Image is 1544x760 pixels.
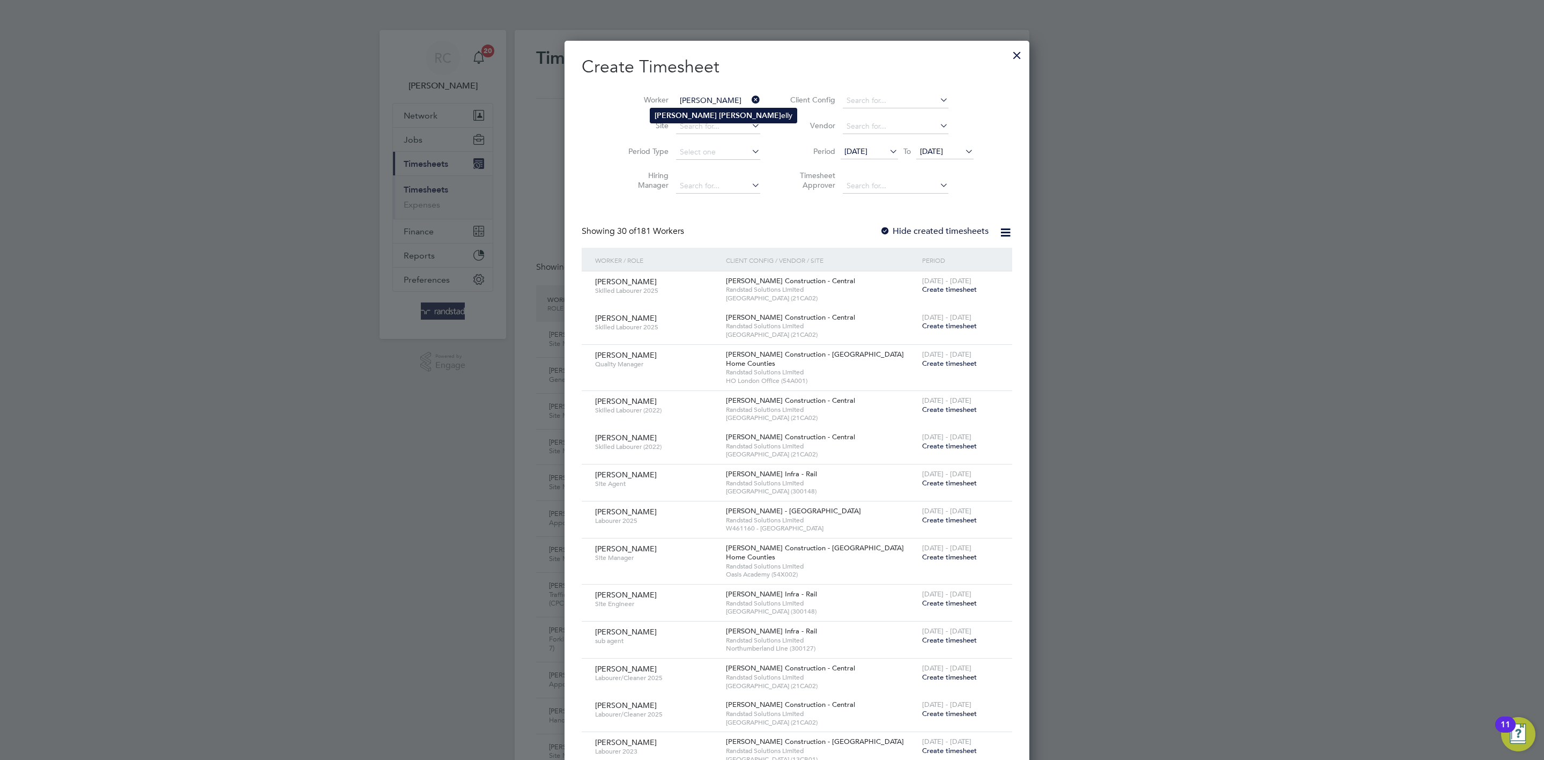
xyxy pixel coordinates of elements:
input: Search for... [676,93,760,108]
span: Randstad Solutions Limited [726,562,917,571]
span: [DATE] - [DATE] [922,737,971,746]
span: Randstad Solutions Limited [726,747,917,755]
span: To [900,144,914,158]
span: Create timesheet [922,709,977,718]
span: [DATE] - [DATE] [922,396,971,405]
span: [PERSON_NAME] Construction - Central [726,276,855,285]
span: [PERSON_NAME] [595,664,657,674]
span: [DATE] - [DATE] [922,626,971,636]
span: Randstad Solutions Limited [726,442,917,451]
span: 181 Workers [617,226,684,237]
span: Create timesheet [922,636,977,645]
b: [PERSON_NAME] [719,111,781,120]
span: Create timesheet [922,405,977,414]
input: Search for... [843,119,948,134]
span: [DATE] - [DATE] [922,663,971,673]
span: [DATE] - [DATE] [922,543,971,552]
div: Showing [582,226,686,237]
div: Period [919,248,1001,272]
span: [DATE] - [DATE] [922,700,971,709]
input: Select one [676,145,760,160]
div: Worker / Role [592,248,723,272]
span: Create timesheet [922,673,977,682]
span: HO London Office (54A001) [726,377,917,385]
span: [DATE] [844,146,867,156]
span: Labourer/Cleaner 2025 [595,674,718,682]
span: [PERSON_NAME] [595,350,657,360]
span: [PERSON_NAME] [595,470,657,479]
span: [PERSON_NAME] Infra - Rail [726,589,817,599]
input: Search for... [843,93,948,108]
label: Period [787,146,835,156]
span: [DATE] - [DATE] [922,350,971,359]
span: [PERSON_NAME] Construction - [GEOGRAPHIC_DATA] Home Counties [726,543,904,562]
span: sub agent [595,637,718,645]
span: W461160 - [GEOGRAPHIC_DATA] [726,524,917,533]
span: Create timesheet [922,441,977,451]
span: [PERSON_NAME] Construction - Central [726,396,855,405]
span: Create timesheet [922,515,977,525]
span: [GEOGRAPHIC_DATA] (21CA02) [726,414,917,422]
span: [PERSON_NAME] [595,737,657,747]
span: Create timesheet [922,552,977,562]
span: Randstad Solutions Limited [726,599,917,608]
div: Client Config / Vendor / Site [723,248,919,272]
span: Site Engineer [595,600,718,608]
span: [DATE] - [DATE] [922,313,971,322]
span: Skilled Labourer 2025 [595,323,718,331]
span: Labourer 2023 [595,747,718,756]
span: Labourer/Cleaner 2025 [595,710,718,719]
span: Create timesheet [922,478,977,488]
span: [PERSON_NAME] [595,433,657,442]
span: Randstad Solutions Limited [726,285,917,294]
label: Worker [620,95,669,105]
span: [GEOGRAPHIC_DATA] (21CA02) [726,718,917,727]
span: Randstad Solutions Limited [726,479,917,488]
span: [GEOGRAPHIC_DATA] (300148) [726,487,917,496]
span: [PERSON_NAME] Construction - [GEOGRAPHIC_DATA] [726,737,904,746]
span: [PERSON_NAME] [595,700,657,710]
label: Timesheet Approver [787,171,835,190]
span: [DATE] - [DATE] [922,469,971,478]
span: Skilled Labourer (2022) [595,442,718,451]
span: [PERSON_NAME] Construction - Central [726,432,855,441]
label: Hide created timesheets [880,226,989,237]
span: [PERSON_NAME] Construction - Central [726,663,855,673]
span: [PERSON_NAME] Construction - [GEOGRAPHIC_DATA] Home Counties [726,350,904,368]
span: Oasis Academy (54X002) [726,570,917,579]
span: Randstad Solutions Limited [726,516,917,525]
span: Site Agent [595,479,718,488]
span: [PERSON_NAME] Infra - Rail [726,469,817,478]
label: Hiring Manager [620,171,669,190]
span: [PERSON_NAME] [595,396,657,406]
span: [GEOGRAPHIC_DATA] (21CA02) [726,330,917,339]
span: Randstad Solutions Limited [726,710,917,718]
span: 30 of [617,226,636,237]
span: [DATE] [920,146,943,156]
b: [PERSON_NAME] [655,111,717,120]
span: [PERSON_NAME] [595,313,657,323]
span: Northumberland Line (300127) [726,644,917,653]
span: [PERSON_NAME] Construction - Central [726,313,855,322]
h2: Create Timesheet [582,56,1012,78]
span: [PERSON_NAME] [595,277,657,286]
input: Search for... [676,179,760,194]
label: Site [620,121,669,130]
span: Site Manager [595,554,718,562]
label: Client Config [787,95,835,105]
span: [PERSON_NAME] Construction - Central [726,700,855,709]
span: Quality Manager [595,360,718,368]
div: 11 [1501,725,1510,739]
span: Create timesheet [922,321,977,330]
li: elly [650,108,797,123]
span: [PERSON_NAME] [595,627,657,637]
span: Create timesheet [922,599,977,608]
span: Randstad Solutions Limited [726,673,917,682]
span: Skilled Labourer (2022) [595,406,718,415]
span: Skilled Labourer 2025 [595,286,718,295]
span: [PERSON_NAME] - [GEOGRAPHIC_DATA] [726,506,861,515]
span: [PERSON_NAME] [595,544,657,554]
span: Create timesheet [922,285,977,294]
span: [PERSON_NAME] Infra - Rail [726,626,817,636]
span: Create timesheet [922,359,977,368]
